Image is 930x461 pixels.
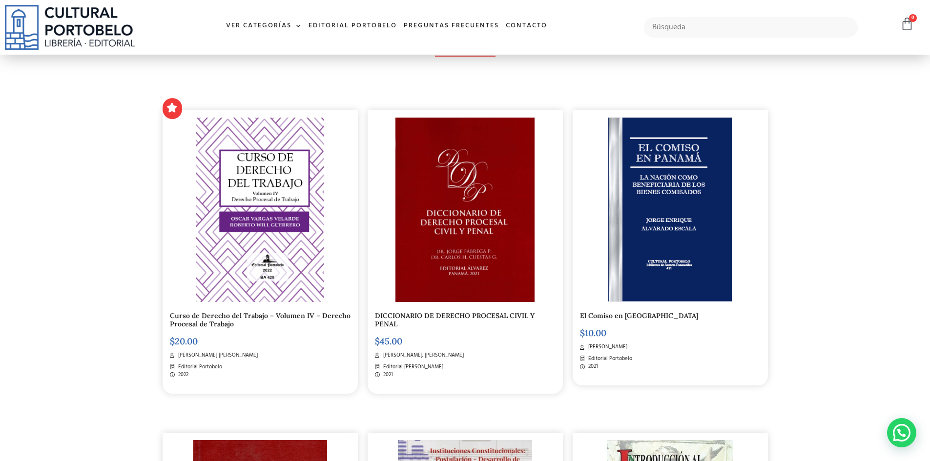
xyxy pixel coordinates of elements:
[644,17,858,38] input: Búsqueda
[586,343,627,351] span: [PERSON_NAME]
[580,311,698,320] a: El Comiso en [GEOGRAPHIC_DATA]
[608,118,732,302] img: BA-411-COMISOS.png
[223,16,305,37] a: Ver Categorías
[400,16,502,37] a: Preguntas frecuentes
[586,355,632,363] span: Editorial Portobelo
[381,351,464,360] span: [PERSON_NAME], [PERSON_NAME]
[170,336,198,347] bdi: 20.00
[196,118,324,302] img: Ba-420.png
[375,336,402,347] bdi: 45.00
[887,418,916,447] div: WhatsApp contact
[381,363,443,371] span: Editorial [PERSON_NAME]
[176,371,188,379] span: 2022
[305,16,400,37] a: Editorial Portobelo
[900,17,914,31] a: 0
[375,336,380,347] span: $
[381,371,393,379] span: 2021
[375,311,535,328] a: DICCIONARIO DE DERECHO PROCESAL CIVIL Y PENAL
[176,351,258,360] span: [PERSON_NAME] [PERSON_NAME]
[580,327,606,339] bdi: 10.00
[580,327,585,339] span: $
[170,311,351,328] a: Curso de Derecho del Trabajo – Volumen IV – Derecho Procesal de Trabajo
[395,118,535,302] img: img20230329_09254429
[170,336,175,347] span: $
[586,362,598,371] span: 2021
[176,363,222,371] span: Editorial Portobelo
[502,16,551,37] a: Contacto
[909,14,917,22] span: 0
